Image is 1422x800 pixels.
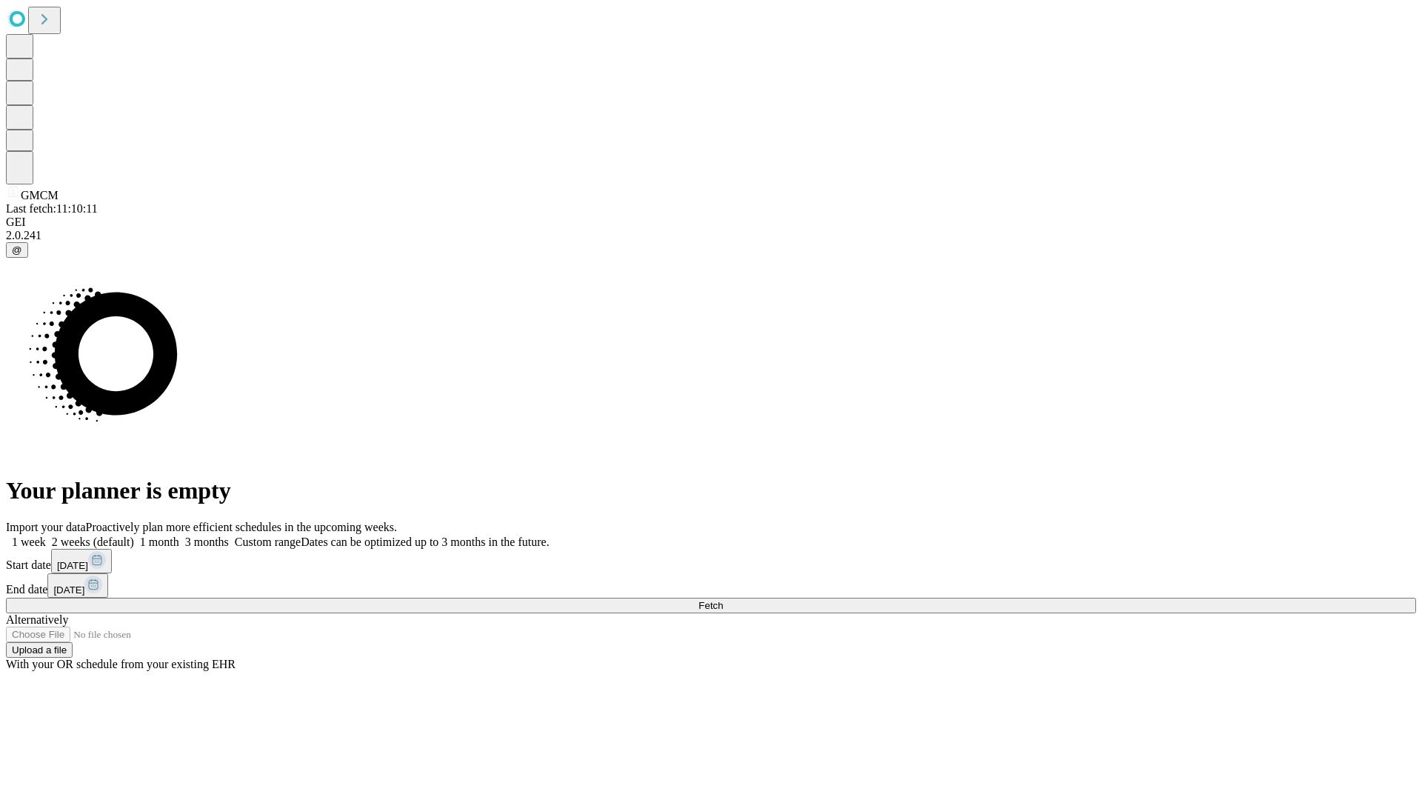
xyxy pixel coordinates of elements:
[57,560,88,571] span: [DATE]
[6,202,98,215] span: Last fetch: 11:10:11
[185,536,229,548] span: 3 months
[6,521,86,533] span: Import your data
[53,584,84,596] span: [DATE]
[6,549,1416,573] div: Start date
[301,536,549,548] span: Dates can be optimized up to 3 months in the future.
[51,549,112,573] button: [DATE]
[6,598,1416,613] button: Fetch
[6,477,1416,504] h1: Your planner is empty
[6,658,236,670] span: With your OR schedule from your existing EHR
[12,244,22,256] span: @
[6,573,1416,598] div: End date
[12,536,46,548] span: 1 week
[698,600,723,611] span: Fetch
[6,216,1416,229] div: GEI
[86,521,397,533] span: Proactively plan more efficient schedules in the upcoming weeks.
[21,189,59,201] span: GMCM
[6,613,68,626] span: Alternatively
[235,536,301,548] span: Custom range
[140,536,179,548] span: 1 month
[6,642,73,658] button: Upload a file
[52,536,134,548] span: 2 weeks (default)
[47,573,108,598] button: [DATE]
[6,229,1416,242] div: 2.0.241
[6,242,28,258] button: @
